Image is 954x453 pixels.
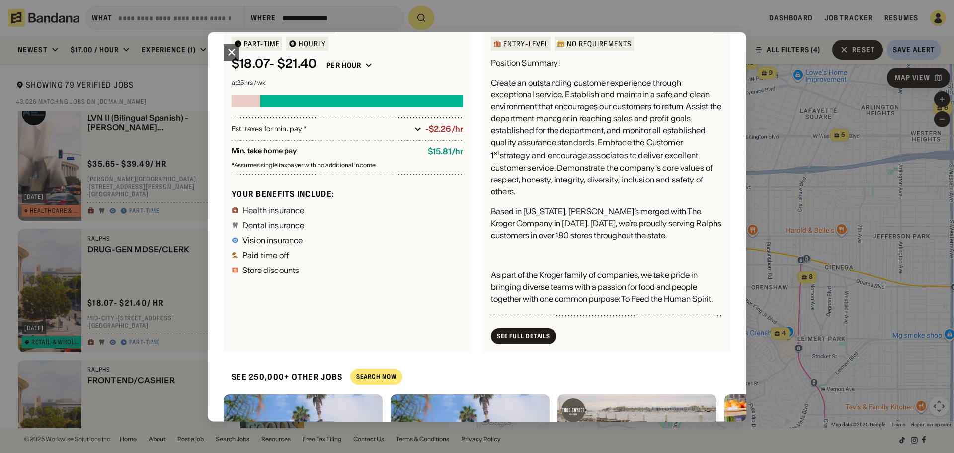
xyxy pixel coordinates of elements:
[497,333,550,339] div: See Full Details
[224,364,342,390] div: See 250,000+ other jobs
[242,221,305,229] div: Dental insurance
[232,80,463,86] div: at 25 hrs / wk
[491,77,722,197] div: Create an outstanding customer experience through exceptional service. Establish and maintain a s...
[356,374,397,380] div: Search Now
[494,149,499,158] sup: st
[491,269,722,341] div: As part of the Kroger family of companies, we take pride in bringing diverse teams with a passion...
[326,61,361,70] div: Per hour
[232,189,463,199] div: Your benefits include:
[242,266,299,274] div: Store discounts
[567,41,632,48] div: No Requirements
[425,125,463,134] div: -$2.26/hr
[491,57,560,69] div: Position Summary:
[503,41,548,48] div: Entry-Level
[232,147,420,157] div: Min. take home pay
[232,163,463,169] div: Assumes single taxpayer with no additional income
[299,41,326,48] div: HOURLY
[242,206,305,214] div: Health insurance
[232,124,410,134] div: Est. taxes for min. pay *
[242,251,289,259] div: Paid time off
[242,236,303,244] div: Vision insurance
[491,205,722,241] div: Based in [US_STATE], [PERSON_NAME]’s merged with The Kroger Company in [DATE]. [DATE], we’re prou...
[561,398,585,422] img: Todd Snyder logo
[428,147,463,157] div: $ 15.81 / hr
[232,57,317,72] div: $ 18.07 - $21.40
[244,41,280,48] div: Part-time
